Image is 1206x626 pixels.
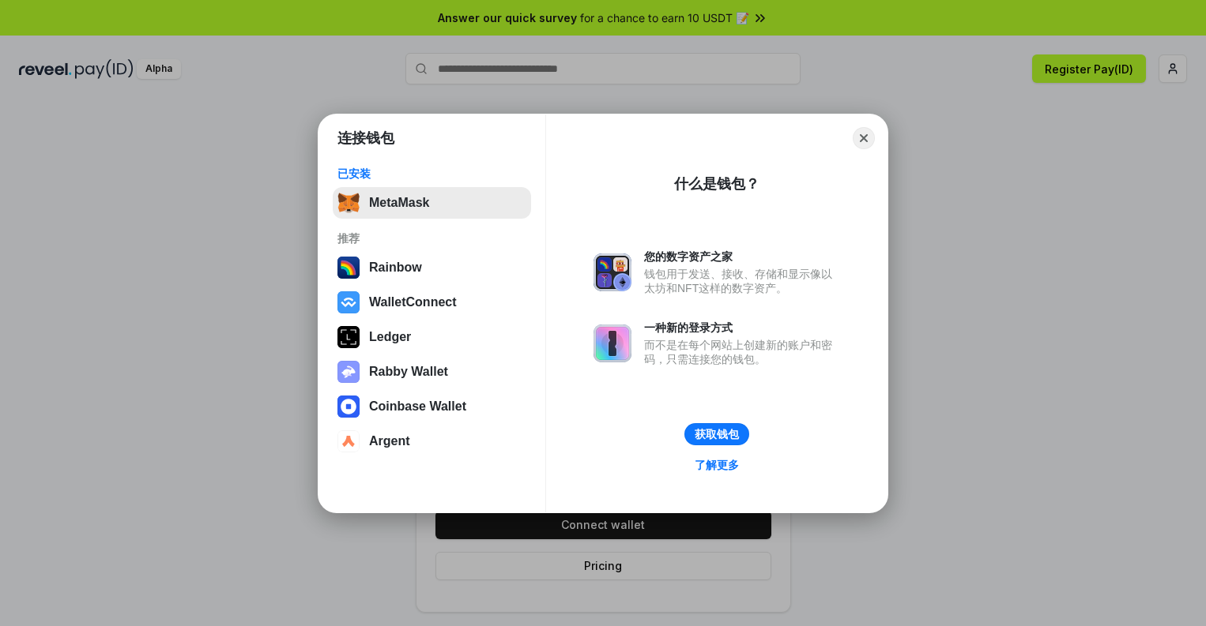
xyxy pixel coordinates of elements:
div: 什么是钱包？ [674,174,759,193]
div: 您的数字资产之家 [644,249,840,264]
img: svg+xml,%3Csvg%20width%3D%2228%22%20height%3D%2228%22%20viewBox%3D%220%200%2028%2028%22%20fill%3D... [337,430,360,452]
button: Rabby Wallet [333,356,531,388]
div: 而不是在每个网站上创建新的账户和密码，只需连接您的钱包。 [644,338,840,366]
button: Coinbase Wallet [333,391,531,422]
img: svg+xml,%3Csvg%20xmlns%3D%22http%3A%2F%2Fwww.w3.org%2F2000%2Fsvg%22%20width%3D%2228%22%20height%3... [337,326,360,348]
img: svg+xml,%3Csvg%20xmlns%3D%22http%3A%2F%2Fwww.w3.org%2F2000%2Fsvg%22%20fill%3D%22none%22%20viewBox... [594,324,631,362]
a: 了解更多 [685,455,748,475]
div: 钱包用于发送、接收、存储和显示像以太坊和NFT这样的数字资产。 [644,267,840,295]
button: Argent [333,425,531,457]
img: svg+xml,%3Csvg%20width%3D%2228%22%20height%3D%2228%22%20viewBox%3D%220%200%2028%2028%22%20fill%3D... [337,395,360,418]
div: Coinbase Wallet [369,399,466,414]
img: svg+xml,%3Csvg%20fill%3D%22none%22%20height%3D%2233%22%20viewBox%3D%220%200%2035%2033%22%20width%... [337,192,360,214]
div: Rainbow [369,261,422,275]
button: Ledger [333,321,531,353]
img: svg+xml,%3Csvg%20width%3D%2228%22%20height%3D%2228%22%20viewBox%3D%220%200%2028%2028%22%20fill%3D... [337,291,360,313]
button: Rainbow [333,252,531,283]
div: Rabby Wallet [369,365,448,379]
div: WalletConnect [369,295,457,309]
button: WalletConnect [333,287,531,318]
div: 获取钱包 [695,427,739,441]
button: 获取钱包 [684,423,749,445]
button: MetaMask [333,187,531,219]
button: Close [853,127,875,149]
div: 了解更多 [695,458,739,472]
h1: 连接钱包 [337,129,394,148]
div: MetaMask [369,196,429,210]
div: Ledger [369,330,411,344]
img: svg+xml,%3Csvg%20xmlns%3D%22http%3A%2F%2Fwww.w3.org%2F2000%2Fsvg%22%20fill%3D%22none%22%20viewBox... [594,253,631,291]
img: svg+xml,%3Csvg%20width%3D%22120%22%20height%3D%22120%22%20viewBox%3D%220%200%20120%20120%22%20fil... [337,257,360,279]
div: 一种新的登录方式 [644,320,840,335]
div: 推荐 [337,231,526,246]
div: Argent [369,434,410,448]
img: svg+xml,%3Csvg%20xmlns%3D%22http%3A%2F%2Fwww.w3.org%2F2000%2Fsvg%22%20fill%3D%22none%22%20viewBox... [337,361,360,383]
div: 已安装 [337,167,526,181]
